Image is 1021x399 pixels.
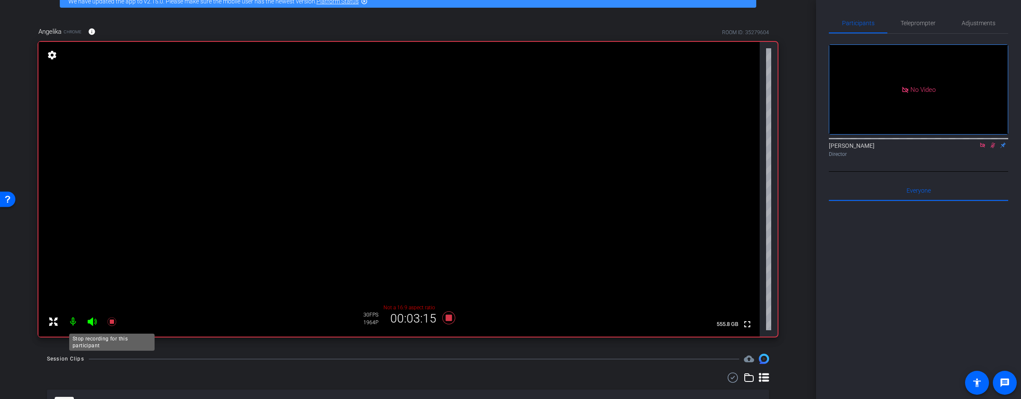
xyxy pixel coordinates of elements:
[744,354,754,364] span: Destinations for your clips
[722,29,769,36] div: ROOM ID: 35279604
[759,354,769,364] img: Session clips
[363,311,385,318] div: 30
[363,304,456,311] p: Not a 16:9 aspect ratio
[38,27,61,36] span: Angelika
[842,20,875,26] span: Participants
[744,354,754,364] mat-icon: cloud_upload
[1000,378,1010,388] mat-icon: message
[64,29,82,35] span: Chrome
[907,188,931,194] span: Everyone
[901,20,936,26] span: Teleprompter
[962,20,995,26] span: Adjustments
[714,319,741,329] span: 555.8 GB
[742,319,752,329] mat-icon: fullscreen
[972,378,982,388] mat-icon: accessibility
[369,312,378,318] span: FPS
[363,319,385,326] div: 1964P
[910,85,936,93] span: No Video
[69,334,155,351] div: Stop recording for this participant
[88,28,96,35] mat-icon: info
[47,355,84,363] div: Session Clips
[46,50,58,60] mat-icon: settings
[829,150,1008,158] div: Director
[829,141,1008,158] div: [PERSON_NAME]
[385,311,442,326] div: 00:03:15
